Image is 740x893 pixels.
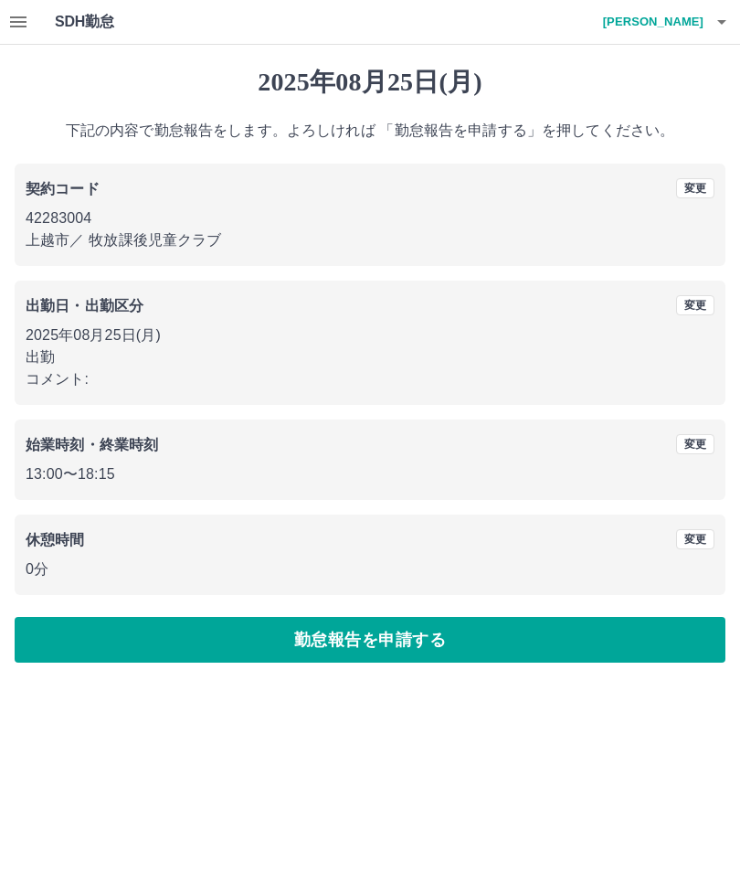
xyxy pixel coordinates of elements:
[26,229,714,251] p: 上越市 ／ 牧放課後児童クラブ
[15,67,725,98] h1: 2025年08月25日(月)
[676,434,714,454] button: 変更
[26,346,714,368] p: 出勤
[676,178,714,198] button: 変更
[26,181,100,197] b: 契約コード
[26,463,714,485] p: 13:00 〜 18:15
[26,437,158,452] b: 始業時刻・終業時刻
[26,532,85,547] b: 休憩時間
[676,295,714,315] button: 変更
[26,558,714,580] p: 0分
[15,120,725,142] p: 下記の内容で勤怠報告をします。よろしければ 「勤怠報告を申請する」を押してください。
[676,529,714,549] button: 変更
[15,617,725,663] button: 勤怠報告を申請する
[26,324,714,346] p: 2025年08月25日(月)
[26,298,143,314] b: 出勤日・出勤区分
[26,368,714,390] p: コメント:
[26,207,714,229] p: 42283004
